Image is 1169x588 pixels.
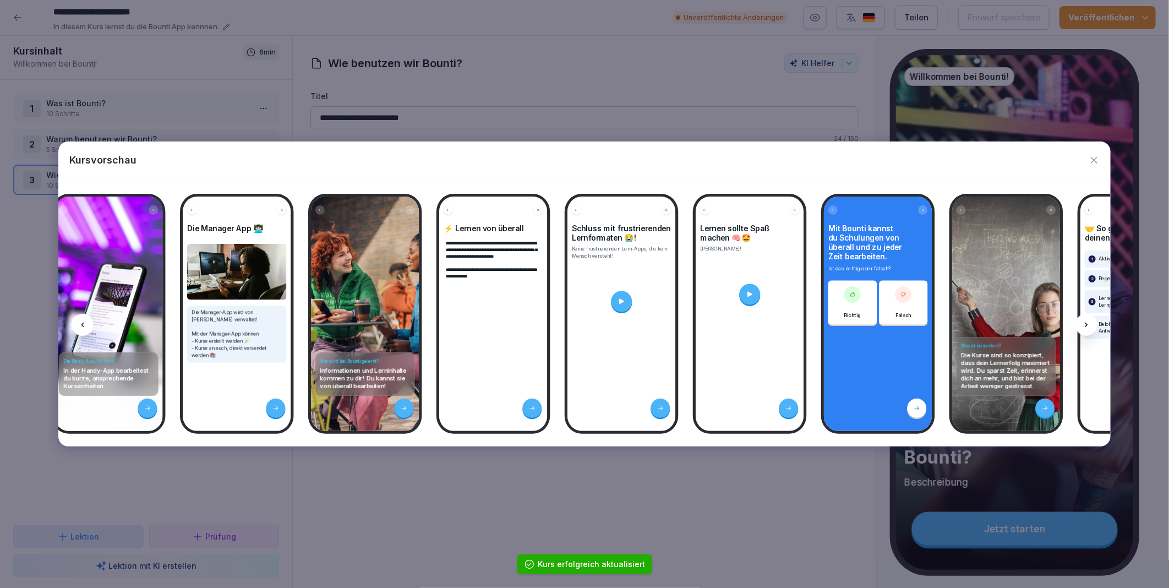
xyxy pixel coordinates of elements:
[320,358,411,364] h4: Wie wird bei Bounti gelernt?
[1099,256,1163,263] p: Aktive Abfragen der Inhalte
[69,153,136,167] p: Kursvorschau
[192,309,282,359] p: Die Manager-App wird von [PERSON_NAME] verwaltet! Mit der Manager-App können - Kurse erstellt wer...
[1091,298,1094,305] p: 3
[187,244,287,300] img: Bild und Text Vorschau
[1091,276,1094,282] p: 2
[828,224,928,262] h4: Mit Bounti kannst du Schulungen von überall und zu jeder Zeit bearbeiten.
[700,246,800,253] p: [PERSON_NAME]!
[64,358,154,364] h4: Die Handy App, für dich!
[444,224,543,233] h4: ⚡️ Lernen von überall
[962,343,1052,349] h4: Was ist besonders?
[844,312,861,319] p: Richtig
[1099,276,1163,282] p: Regelmäßige Wiederholung
[64,367,154,390] p: In der Handy-App bearbeitest du kurze, ansprechende Kurseinheiten.
[320,367,411,390] p: Informationen und Lerninhalte kommen zu dir! Du kannst sie von überall bearbeiten!
[1091,256,1093,263] p: 1
[572,224,671,243] h4: Schluss mit frustrierenden Lernformaten 😭!
[895,312,911,319] p: Falsch
[572,246,671,260] p: Keine frustrierenden Lern-Apps, die kein Mensch versteht!
[700,224,800,243] h4: Lernen sollte Spaß machen 🧠🤩
[962,352,1052,390] p: Die Kurse sind so konzipiert, dass dein Lernerfolg maximiert wird. Du sparst Zeit, erinnerst dich...
[828,265,928,273] p: Ist das richtig oder falsch?
[187,224,287,233] h4: Die Manager App 👨🏻‍💻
